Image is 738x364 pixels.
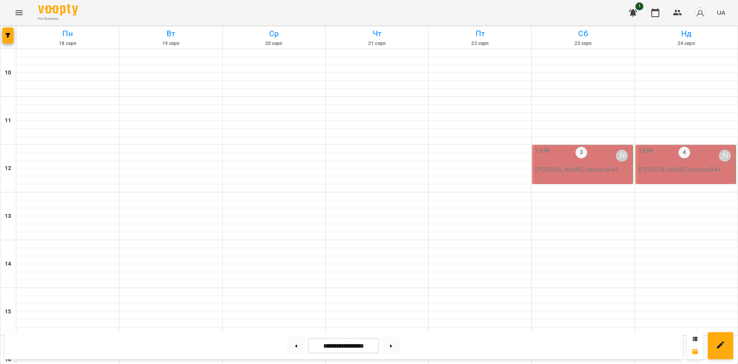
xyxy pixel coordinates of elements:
label: 4 [678,147,690,159]
h6: 22 серп [430,40,530,47]
label: 3 [575,147,587,159]
h6: Пт [430,27,530,40]
label: 12:00 [535,147,550,155]
h6: 24 серп [636,40,736,47]
button: Menu [10,3,29,22]
div: Володимир Ярошинський [616,150,628,162]
h6: 18 серп [17,40,118,47]
h6: 15 [5,307,11,316]
span: 1 [635,2,643,10]
h6: 12 [5,164,11,173]
h6: Чт [327,27,427,40]
h6: 20 серп [224,40,324,47]
h6: Сб [533,27,633,40]
span: UA [717,8,725,17]
span: For Business [38,16,78,22]
h6: 19 серп [120,40,221,47]
label: 12:00 [639,147,653,155]
h6: Нд [636,27,736,40]
h6: 23 серп [533,40,633,47]
h6: 14 [5,260,11,268]
h6: 11 [5,116,11,125]
h6: 10 [5,68,11,77]
img: avatar_s.png [695,7,706,18]
p: [PERSON_NAME] - пайтонВ44 [535,165,631,174]
h6: Вт [120,27,221,40]
img: Voopty Logo [38,4,78,16]
h6: Ср [224,27,324,40]
h6: 21 серп [327,40,427,47]
div: Володимир Ярошинський [719,150,731,162]
p: [PERSON_NAME] - пайтонВ44 [639,165,734,174]
h6: 13 [5,212,11,221]
button: UA [714,5,728,20]
h6: Пн [17,27,118,40]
